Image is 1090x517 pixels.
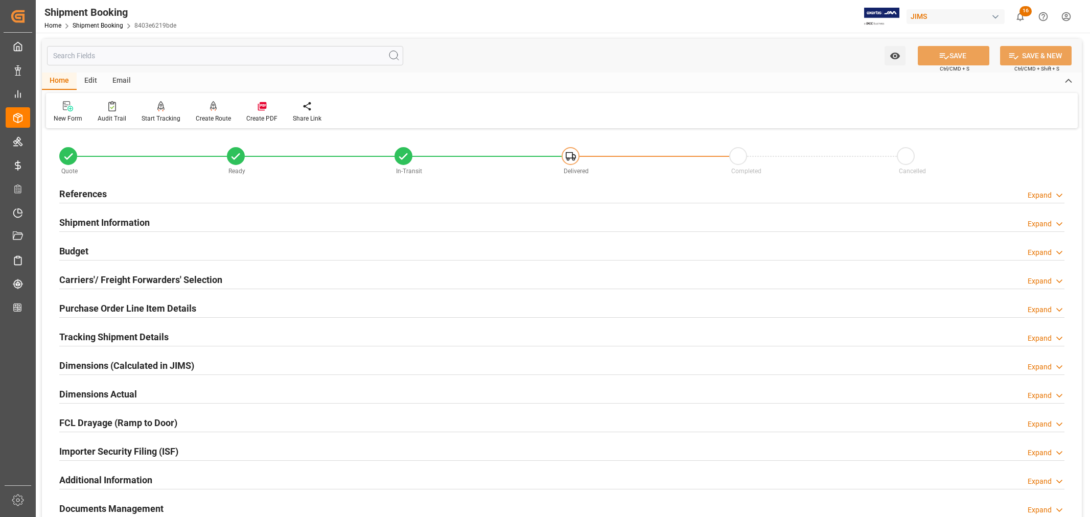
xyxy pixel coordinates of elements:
span: Completed [731,168,761,175]
div: Expand [1028,219,1052,229]
div: Expand [1028,419,1052,430]
div: Home [42,73,77,90]
div: Expand [1028,476,1052,487]
h2: Dimensions Actual [59,387,137,401]
button: show 16 new notifications [1009,5,1032,28]
div: Expand [1028,190,1052,201]
img: Exertis%20JAM%20-%20Email%20Logo.jpg_1722504956.jpg [864,8,899,26]
div: Expand [1028,390,1052,401]
button: SAVE & NEW [1000,46,1072,65]
span: Cancelled [899,168,926,175]
button: SAVE [918,46,989,65]
div: Create PDF [246,114,277,123]
div: Edit [77,73,105,90]
div: Shipment Booking [44,5,176,20]
h2: Purchase Order Line Item Details [59,301,196,315]
button: JIMS [907,7,1009,26]
button: Help Center [1032,5,1055,28]
div: Share Link [293,114,321,123]
h2: Carriers'/ Freight Forwarders' Selection [59,273,222,287]
h2: Tracking Shipment Details [59,330,169,344]
h2: FCL Drayage (Ramp to Door) [59,416,177,430]
h2: Shipment Information [59,216,150,229]
span: Ctrl/CMD + S [940,65,969,73]
div: New Form [54,114,82,123]
div: Create Route [196,114,231,123]
div: Expand [1028,448,1052,458]
div: Expand [1028,333,1052,344]
div: JIMS [907,9,1005,24]
div: Audit Trail [98,114,126,123]
div: Expand [1028,276,1052,287]
h2: Documents Management [59,502,164,515]
span: 16 [1019,6,1032,16]
button: open menu [885,46,906,65]
h2: References [59,187,107,201]
div: Start Tracking [142,114,180,123]
span: Quote [61,168,78,175]
a: Shipment Booking [73,22,123,29]
h2: Budget [59,244,88,258]
h2: Dimensions (Calculated in JIMS) [59,359,194,372]
span: Delivered [564,168,589,175]
div: Email [105,73,138,90]
div: Expand [1028,247,1052,258]
span: In-Transit [396,168,422,175]
h2: Importer Security Filing (ISF) [59,444,178,458]
input: Search Fields [47,46,403,65]
div: Expand [1028,505,1052,515]
h2: Additional Information [59,473,152,487]
a: Home [44,22,61,29]
span: Ready [228,168,245,175]
div: Expand [1028,304,1052,315]
div: Expand [1028,362,1052,372]
span: Ctrl/CMD + Shift + S [1014,65,1059,73]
